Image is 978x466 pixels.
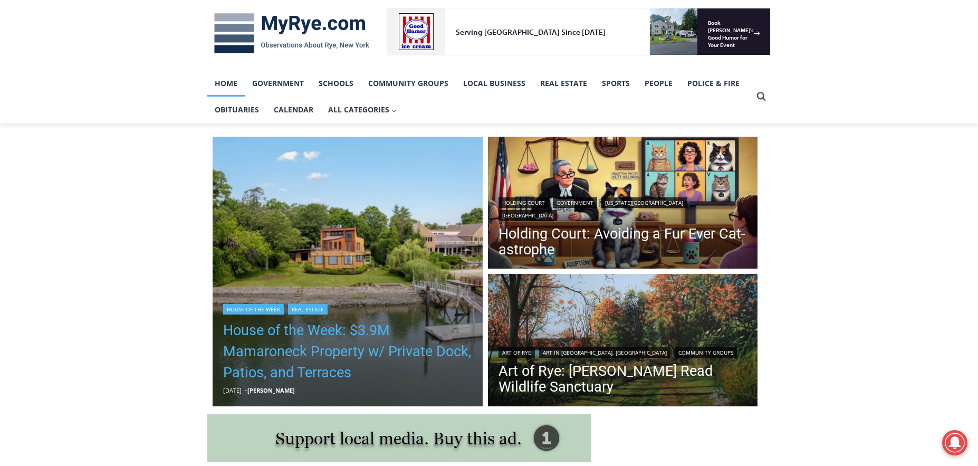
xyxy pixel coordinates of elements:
a: Read More House of the Week: $3.9M Mamaroneck Property w/ Private Dock, Patios, and Terraces [213,137,483,407]
div: "[PERSON_NAME] and I covered the [DATE] Parade, which was a really eye opening experience as I ha... [266,1,498,102]
span: Intern @ [DOMAIN_NAME] [276,105,489,129]
a: Home [207,70,245,97]
a: Intern @ [DOMAIN_NAME] [254,102,511,131]
a: Schools [311,70,361,97]
a: Obituaries [207,97,266,123]
a: Community Groups [675,347,737,358]
a: Art of Rye: [PERSON_NAME] Read Wildlife Sanctuary [498,363,747,395]
time: [DATE] [223,386,242,394]
a: Government [245,70,311,97]
a: Art in [GEOGRAPHIC_DATA], [GEOGRAPHIC_DATA] [539,347,670,358]
span: – [244,386,247,394]
a: Holding Court: Avoiding a Fur Ever Cat-astrophe [498,226,747,258]
img: 1160 Greacen Point Road, Mamaroneck [213,137,483,407]
a: Open Tues. - Sun. [PHONE_NUMBER] [1,106,106,131]
a: House of the Week: $3.9M Mamaroneck Property w/ Private Dock, Patios, and Terraces [223,320,472,383]
a: Calendar [266,97,321,123]
a: Holding Court [498,197,549,208]
a: [GEOGRAPHIC_DATA] [498,210,557,221]
a: Government [553,197,597,208]
a: [PERSON_NAME] [247,386,295,394]
a: Sports [595,70,637,97]
a: Local Business [456,70,533,97]
div: | [223,302,472,315]
a: Real Estate [533,70,595,97]
img: s_800_809a2aa2-bb6e-4add-8b5e-749ad0704c34.jpeg [255,1,319,48]
a: [US_STATE][GEOGRAPHIC_DATA] [601,197,687,208]
a: Community Groups [361,70,456,97]
div: | | | [498,195,747,221]
div: | | [498,345,747,358]
a: People [637,70,680,97]
div: "the precise, almost orchestrated movements of cutting and assembling sushi and [PERSON_NAME] mak... [109,66,155,126]
a: Book [PERSON_NAME]'s Good Humor for Your Event [313,3,381,48]
nav: Primary Navigation [207,70,752,123]
span: Open Tues. - Sun. [PHONE_NUMBER] [3,109,103,149]
a: Read More Art of Rye: Edith G. Read Wildlife Sanctuary [488,274,758,409]
a: Art of Rye [498,347,535,358]
button: Child menu of All Categories [321,97,404,123]
img: DALLE 2025-08-10 Holding Court - humorous cat custody trial [488,137,758,272]
div: Serving [GEOGRAPHIC_DATA] Since [DATE] [69,19,261,29]
img: MyRye.com [207,6,376,61]
img: support local media, buy this ad [207,414,591,462]
a: House of the Week [223,304,284,315]
img: (PHOTO: Edith G. Read Wildlife Sanctuary (Acrylic 12x24). Trail along Playland Lake. By Elizabeth... [488,274,758,409]
h4: Book [PERSON_NAME]'s Good Humor for Your Event [321,11,367,41]
a: Read More Holding Court: Avoiding a Fur Ever Cat-astrophe [488,137,758,272]
button: View Search Form [752,87,771,106]
a: Police & Fire [680,70,747,97]
a: Real Estate [288,304,328,315]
